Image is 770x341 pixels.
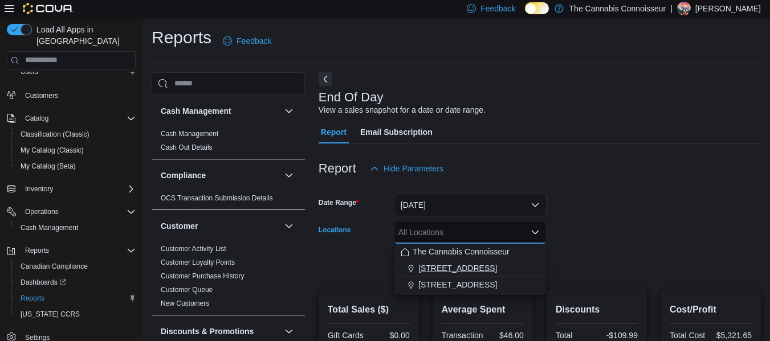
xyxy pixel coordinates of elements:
[161,326,254,337] h3: Discounts & Promotions
[413,246,510,257] span: The Cannabis Connoisseur
[161,285,213,294] span: Customer Queue
[2,243,140,258] button: Reports
[161,245,226,253] a: Customer Activity List
[21,182,58,196] button: Inventory
[21,262,88,271] span: Canadian Compliance
[16,65,136,79] span: Users
[16,307,84,321] a: [US_STATE] CCRS
[21,244,136,257] span: Reports
[21,182,136,196] span: Inventory
[328,331,366,340] div: Gift Cards
[394,260,547,277] button: [STREET_ADDRESS]
[161,143,213,152] span: Cash Out Details
[16,159,136,173] span: My Catalog (Beta)
[11,274,140,290] a: Dashboards
[371,331,410,340] div: $0.00
[418,279,497,290] span: [STREET_ADDRESS]
[282,169,296,182] button: Compliance
[487,331,523,340] div: $46.00
[152,242,305,315] div: Customer
[11,220,140,236] button: Cash Management
[319,104,486,116] div: View a sales snapshot for a date or date range.
[11,306,140,322] button: [US_STATE] CCRS
[161,286,213,294] a: Customer Queue
[21,88,136,102] span: Customers
[11,126,140,142] button: Classification (Classic)
[16,260,92,273] a: Canadian Compliance
[161,105,231,117] h3: Cash Management
[21,162,76,171] span: My Catalog (Beta)
[282,324,296,338] button: Discounts & Promotions
[16,128,136,141] span: Classification (Classic)
[21,294,44,303] span: Reports
[11,290,140,306] button: Reports
[319,198,359,207] label: Date Range
[25,184,53,194] span: Inventory
[677,2,691,15] div: Elysha Park
[2,204,140,220] button: Operations
[282,219,296,233] button: Customer
[21,112,53,125] button: Catalog
[21,223,78,232] span: Cash Management
[16,128,94,141] a: Classification (Classic)
[21,112,136,125] span: Catalog
[218,30,276,52] a: Feedback
[442,303,524,317] h2: Average Spent
[531,228,540,237] button: Close list of options
[161,272,245,281] span: Customer Purchase History
[25,91,58,100] span: Customers
[16,276,71,289] a: Dashboards
[394,244,547,260] button: The Cannabis Connoisseur
[282,104,296,118] button: Cash Management
[556,303,638,317] h2: Discounts
[161,170,206,181] h3: Compliance
[16,143,136,157] span: My Catalog (Classic)
[161,130,218,138] a: Cash Management
[21,244,54,257] button: Reports
[23,3,74,14] img: Cova
[161,244,226,253] span: Customer Activity List
[16,291,136,305] span: Reports
[21,205,136,219] span: Operations
[480,3,515,14] span: Feedback
[21,310,80,319] span: [US_STATE] CCRS
[319,91,384,104] h3: End Of Day
[2,87,140,103] button: Customers
[161,170,280,181] button: Compliance
[161,258,235,266] a: Customer Loyalty Points
[16,159,80,173] a: My Catalog (Beta)
[161,326,280,337] button: Discounts & Promotions
[21,89,63,102] a: Customers
[365,157,448,180] button: Hide Parameters
[161,194,273,203] span: OCS Transaction Submission Details
[16,65,43,79] a: Users
[161,299,209,308] span: New Customers
[2,110,140,126] button: Catalog
[237,35,271,47] span: Feedback
[25,207,59,216] span: Operations
[161,272,245,280] a: Customer Purchase History
[328,303,410,317] h2: Total Sales ($)
[25,114,48,123] span: Catalog
[11,142,140,158] button: My Catalog (Classic)
[21,130,89,139] span: Classification (Classic)
[599,331,638,340] div: -$109.99
[16,143,88,157] a: My Catalog (Classic)
[11,158,140,174] button: My Catalog (Beta)
[394,277,547,293] button: [STREET_ADDRESS]
[161,220,280,232] button: Customer
[16,291,49,305] a: Reports
[360,121,433,143] span: Email Subscription
[11,258,140,274] button: Canadian Compliance
[21,278,66,287] span: Dashboards
[161,299,209,307] a: New Customers
[161,105,280,117] button: Cash Management
[2,181,140,197] button: Inventory
[152,191,305,209] div: Compliance
[670,2,673,15] p: |
[32,24,136,47] span: Load All Apps in [GEOGRAPHIC_DATA]
[21,146,84,155] span: My Catalog (Classic)
[16,221,136,235] span: Cash Management
[161,258,235,267] span: Customer Loyalty Points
